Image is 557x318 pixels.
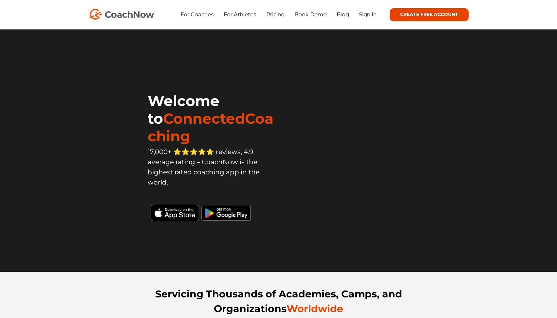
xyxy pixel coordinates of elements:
[89,9,154,20] img: CoachNow Logo
[155,288,402,315] strong: Servicing Thousands of Academies, Camps, and Organizations
[390,8,469,21] a: CREATE FREE ACCOUNT
[224,11,256,18] a: For Athletes
[148,92,278,145] h1: Welcome to
[148,202,278,221] img: Black Download CoachNow on the App Store Button
[294,11,327,18] a: Book Demo
[337,11,349,18] a: Blog
[148,148,260,186] span: 17,000+ ⭐️⭐️⭐️⭐️⭐️ reviews, 4.9 average rating – CoachNow is the highest rated coaching app in th...
[359,11,377,18] a: Sign In
[180,11,214,18] a: For Coaches
[148,110,273,145] span: ConnectedCoaching
[266,11,285,18] a: Pricing
[287,303,343,315] span: Worldwide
